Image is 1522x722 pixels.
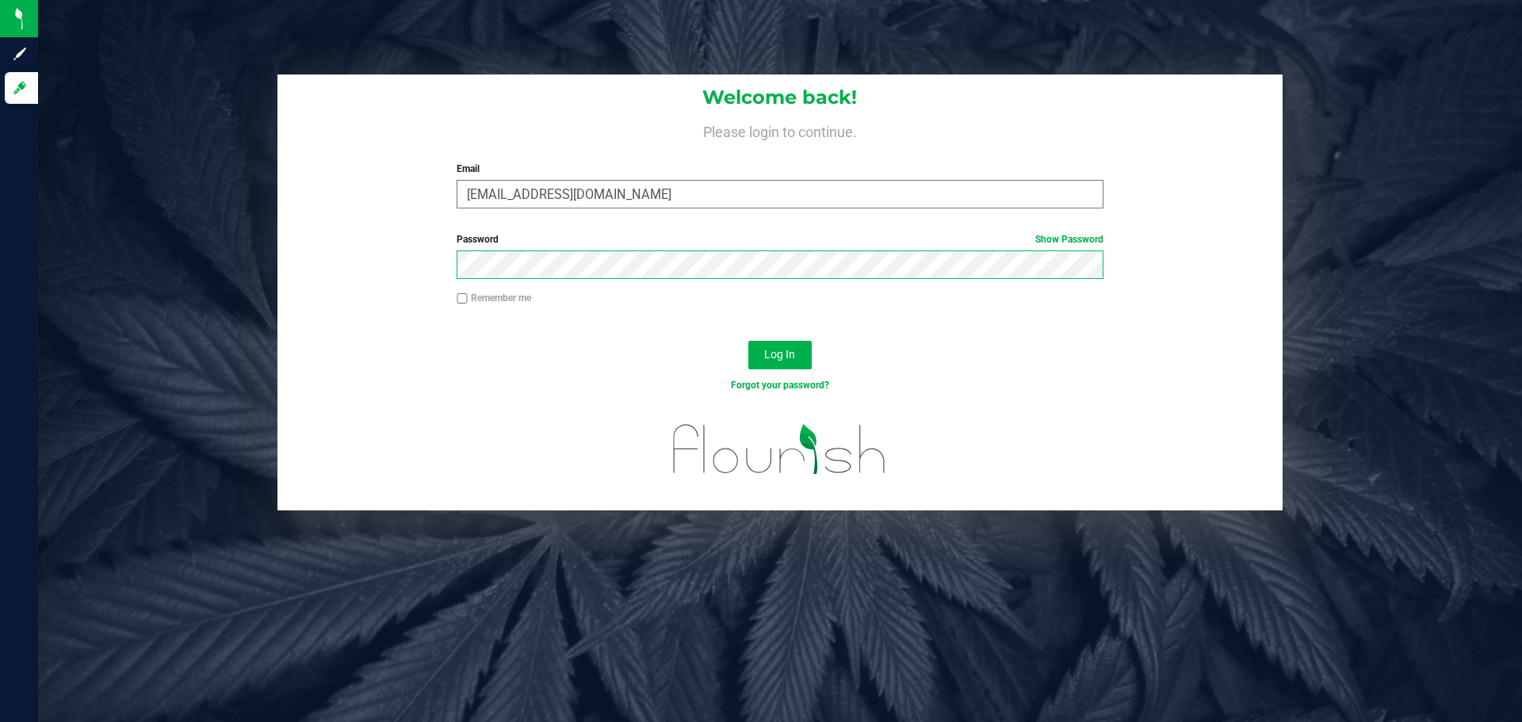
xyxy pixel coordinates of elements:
label: Remember me [457,291,531,305]
input: Remember me [457,293,468,304]
a: Show Password [1035,234,1103,245]
a: Forgot your password? [731,380,829,391]
h1: Welcome back! [277,87,1283,108]
inline-svg: Log in [12,80,28,96]
img: flourish_logo.svg [654,409,905,490]
span: Password [457,234,499,245]
inline-svg: Sign up [12,46,28,62]
span: Log In [764,348,795,361]
label: Email [457,162,1103,176]
h4: Please login to continue. [277,120,1283,139]
button: Log In [748,341,812,369]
